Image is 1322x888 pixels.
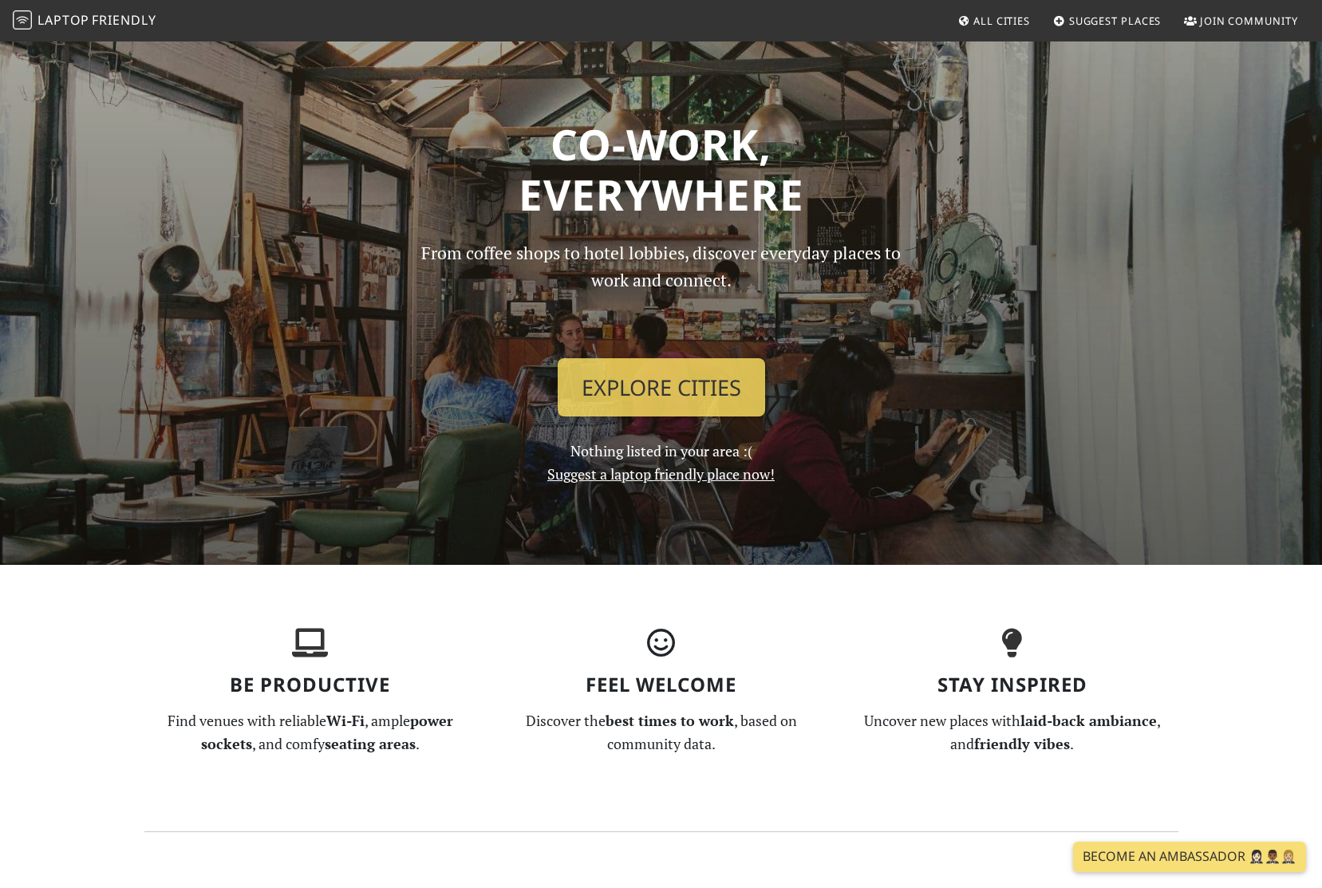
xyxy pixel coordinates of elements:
span: Suggest Places [1069,14,1162,28]
span: Join Community [1200,14,1298,28]
a: Suggest a laptop friendly place now! [547,464,775,483]
p: Find venues with reliable , ample , and comfy . [144,709,476,756]
h3: Stay Inspired [846,673,1178,697]
strong: Wi-Fi [326,711,365,730]
h3: Feel Welcome [495,673,827,697]
strong: seating areas [325,734,416,753]
p: Discover the , based on community data. [495,709,827,756]
strong: laid-back ambiance [1020,711,1157,730]
p: Uncover new places with , and . [846,709,1178,756]
h3: Be Productive [144,673,476,697]
a: Explore Cities [558,358,765,417]
strong: friendly vibes [974,734,1070,753]
a: Become an Ambassador 🤵🏻‍♀️🤵🏾‍♂️🤵🏼‍♀️ [1073,842,1306,872]
a: LaptopFriendly LaptopFriendly [13,7,156,35]
h1: Co-work, Everywhere [144,119,1178,220]
span: Friendly [92,11,156,29]
a: All Cities [951,6,1036,35]
a: Suggest Places [1047,6,1168,35]
strong: best times to work [606,711,734,730]
div: Nothing listed in your area :( [398,239,925,486]
span: All Cities [973,14,1030,28]
strong: power sockets [201,711,453,753]
a: Join Community [1178,6,1304,35]
p: From coffee shops to hotel lobbies, discover everyday places to work and connect. [408,239,915,345]
span: Laptop [37,11,89,29]
img: LaptopFriendly [13,10,32,30]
